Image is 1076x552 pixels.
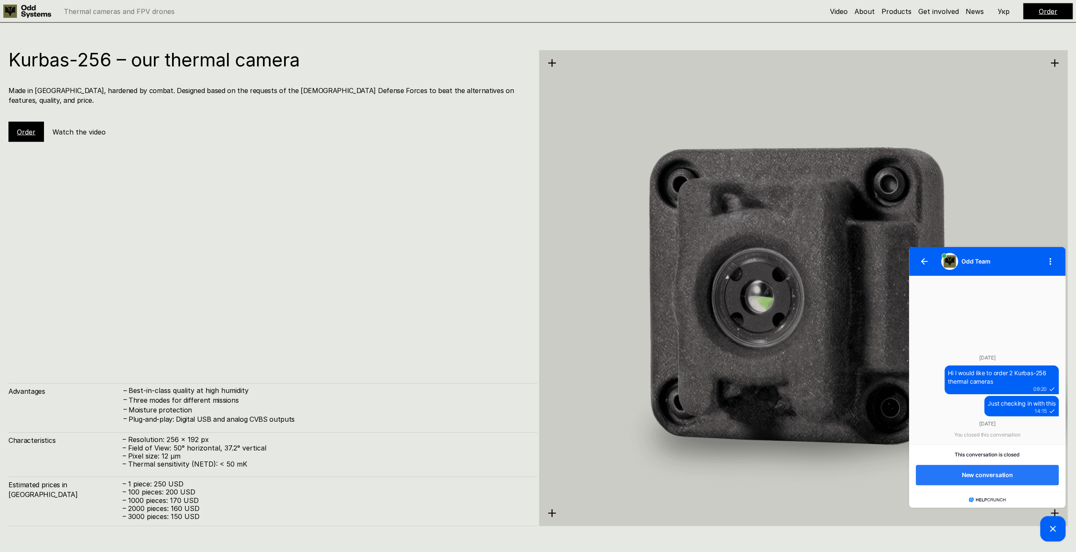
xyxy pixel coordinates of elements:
a: Products [882,7,912,16]
p: Укр [998,8,1010,15]
p: – 3000 pieces: 150 USD [123,513,529,521]
a: Order [1039,7,1057,16]
h4: Moisture protection [129,405,529,415]
h4: – [123,395,127,404]
p: – Thermal sensitivity (NETD): < 50 mK [123,460,529,468]
h4: Three modes for different missions [129,395,529,405]
h1: Kurbas-256 – our thermal camera [8,50,529,69]
p: Best-in-class quality at high humidity [129,387,529,395]
h4: Characteristics [8,436,123,445]
a: News [966,7,984,16]
p: – Pixel size: 12 µm [123,452,529,460]
a: Order [17,128,36,136]
h4: – [123,386,127,395]
h4: – [123,414,127,423]
h4: Estimated prices in [GEOGRAPHIC_DATA] [8,480,123,499]
p: – 1000 pieces: 170 USD [123,497,529,505]
a: Get involved [918,7,959,16]
a: About [854,7,875,16]
h4: Made in [GEOGRAPHIC_DATA], hardened by combat. Designed based on the requests of the [DEMOGRAPHIC... [8,86,529,105]
h5: Watch the video [52,127,106,137]
p: – Resolution: 256 x 192 px [123,436,529,444]
h4: Advantages [8,387,123,396]
p: – 1 piece: 250 USD [123,480,529,488]
p: – 2000 pieces: 160 USD [123,505,529,513]
iframe: HelpCrunch [907,245,1068,544]
h4: – [123,404,127,414]
h4: Plug-and-play: Digital USB and analog CVBS outputs [129,415,529,424]
p: – 100 pieces: 200 USD [123,488,529,496]
p: Thermal cameras and FPV drones [64,8,175,15]
p: – Field of View: 50° horizontal, 37.2° vertical [123,444,529,452]
a: Video [830,7,848,16]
